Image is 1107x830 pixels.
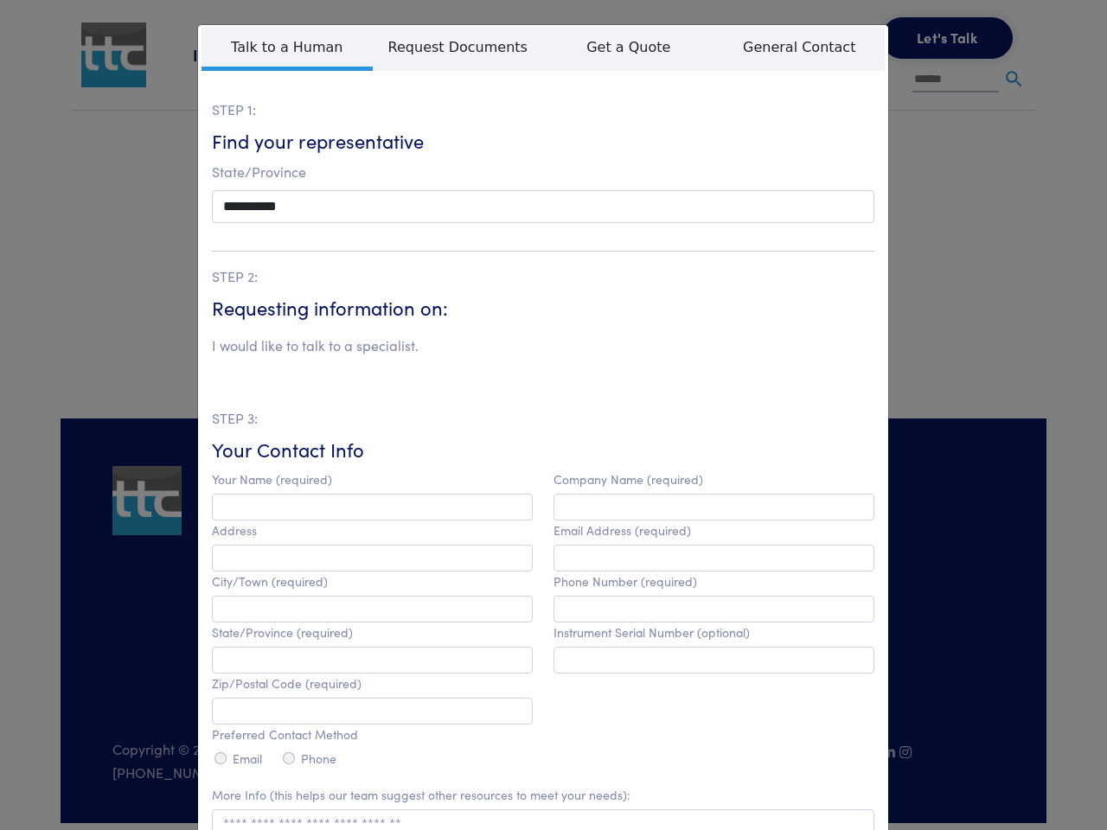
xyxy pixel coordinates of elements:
label: Phone Number (required) [553,574,697,589]
label: More Info (this helps our team suggest other resources to meet your needs): [212,788,630,802]
label: City/Town (required) [212,574,328,589]
li: I would like to talk to a specialist. [212,335,419,357]
label: State/Province (required) [212,625,353,640]
span: Request Documents [373,27,544,67]
p: STEP 1: [212,99,874,121]
label: Company Name (required) [553,472,703,487]
label: Address [212,523,257,538]
h6: Find your representative [212,128,874,155]
p: State/Province [212,161,874,183]
span: Get a Quote [543,27,714,67]
label: Zip/Postal Code (required) [212,676,362,691]
label: Your Name (required) [212,472,332,487]
h6: Requesting information on: [212,295,874,322]
span: Talk to a Human [202,27,373,71]
label: Email Address (required) [553,523,691,538]
label: Email [233,751,262,766]
h6: Your Contact Info [212,437,874,463]
p: STEP 2: [212,265,874,288]
label: Instrument Serial Number (optional) [553,625,750,640]
span: General Contact [714,27,886,67]
label: Preferred Contact Method [212,727,358,742]
label: Phone [301,751,336,766]
p: STEP 3: [212,407,874,430]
